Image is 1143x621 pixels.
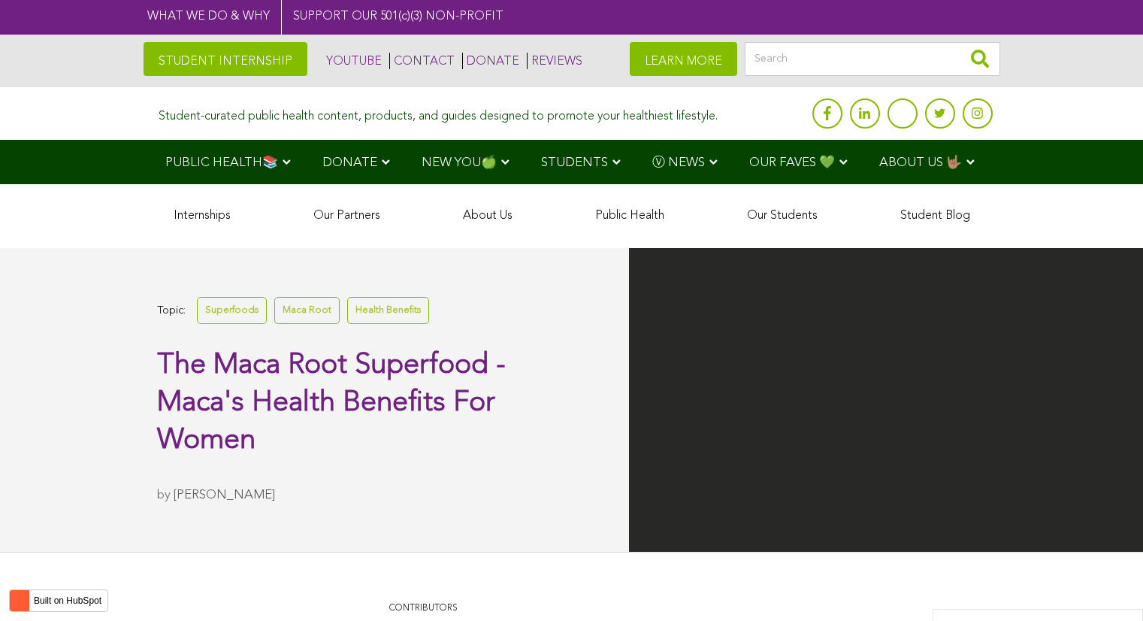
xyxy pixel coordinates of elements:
a: REVIEWS [527,53,582,69]
button: Built on HubSpot [9,589,108,612]
span: Ⓥ NEWS [652,156,705,169]
span: STUDENTS [541,156,608,169]
a: Maca Root [274,297,340,323]
div: Student-curated public health content, products, and guides designed to promote your healthiest l... [159,102,718,124]
a: LEARN MORE [630,42,737,76]
span: NEW YOU🍏 [422,156,497,169]
span: by [157,489,171,501]
img: HubSpot sprocket logo [10,592,28,610]
span: ABOUT US 🤟🏽 [879,156,962,169]
p: CONTRIBUTORS [179,601,667,616]
input: Search [745,42,1000,76]
iframe: Chat Widget [1068,549,1143,621]
a: [PERSON_NAME] [174,489,275,501]
a: YOUTUBE [322,53,382,69]
label: Built on HubSpot [28,591,107,610]
span: Topic: [157,301,186,321]
span: DONATE [322,156,377,169]
span: The Maca Root Superfood - Maca's Health Benefits For Women [157,351,506,455]
a: Health Benefits [347,297,429,323]
a: Superfoods [197,297,267,323]
a: STUDENT INTERNSHIP [144,42,307,76]
div: Navigation Menu [144,140,1000,184]
span: PUBLIC HEALTH📚 [165,156,278,169]
a: DONATE [462,53,519,69]
span: OUR FAVES 💚 [749,156,835,169]
a: CONTACT [389,53,455,69]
